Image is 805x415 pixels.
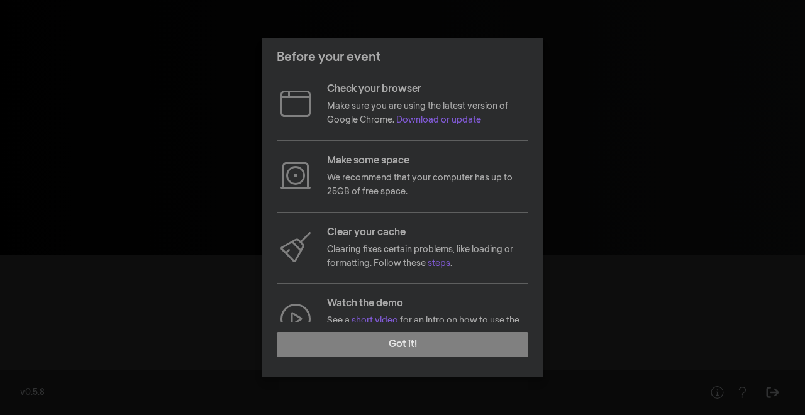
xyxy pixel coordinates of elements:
[327,171,528,199] p: We recommend that your computer has up to 25GB of free space.
[327,99,528,128] p: Make sure you are using the latest version of Google Chrome.
[396,116,481,124] a: Download or update
[327,153,528,169] p: Make some space
[277,332,528,357] button: Got it!
[327,82,528,97] p: Check your browser
[327,314,528,342] p: See a for an intro on how to use the Kinema Offline Player.
[428,259,450,268] a: steps
[352,316,398,325] a: short video
[327,243,528,271] p: Clearing fixes certain problems, like loading or formatting. Follow these .
[327,225,528,240] p: Clear your cache
[327,296,528,311] p: Watch the demo
[262,38,543,77] header: Before your event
